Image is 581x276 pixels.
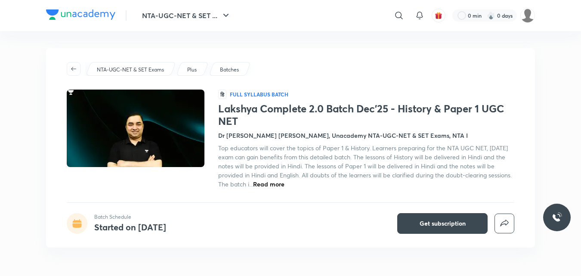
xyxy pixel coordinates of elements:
[218,131,468,140] h4: Dr [PERSON_NAME] [PERSON_NAME], Unacademy NTA-UGC-NET & SET Exams, NTA I
[94,221,166,233] h4: Started on [DATE]
[220,66,239,74] p: Batches
[420,219,466,228] span: Get subscription
[187,66,197,74] p: Plus
[46,9,115,22] a: Company Logo
[397,213,488,234] button: Get subscription
[218,102,514,127] h1: Lakshya Complete 2.0 Batch Dec'25 - History & Paper 1 UGC NET
[97,66,164,74] p: NTA-UGC-NET & SET Exams
[432,9,445,22] button: avatar
[186,66,198,74] a: Plus
[520,8,535,23] img: renuka
[218,90,226,99] span: हि
[65,89,206,168] img: Thumbnail
[218,144,512,188] span: Top educators will cover the topics of Paper 1 & History. Learners preparing for the NTA UGC NET,...
[230,91,288,98] p: Full Syllabus Batch
[487,11,495,20] img: streak
[96,66,166,74] a: NTA-UGC-NET & SET Exams
[46,9,115,20] img: Company Logo
[552,212,562,223] img: ttu
[219,66,241,74] a: Batches
[253,180,284,188] span: Read more
[94,213,166,221] p: Batch Schedule
[137,7,236,24] button: NTA-UGC-NET & SET ...
[435,12,442,19] img: avatar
